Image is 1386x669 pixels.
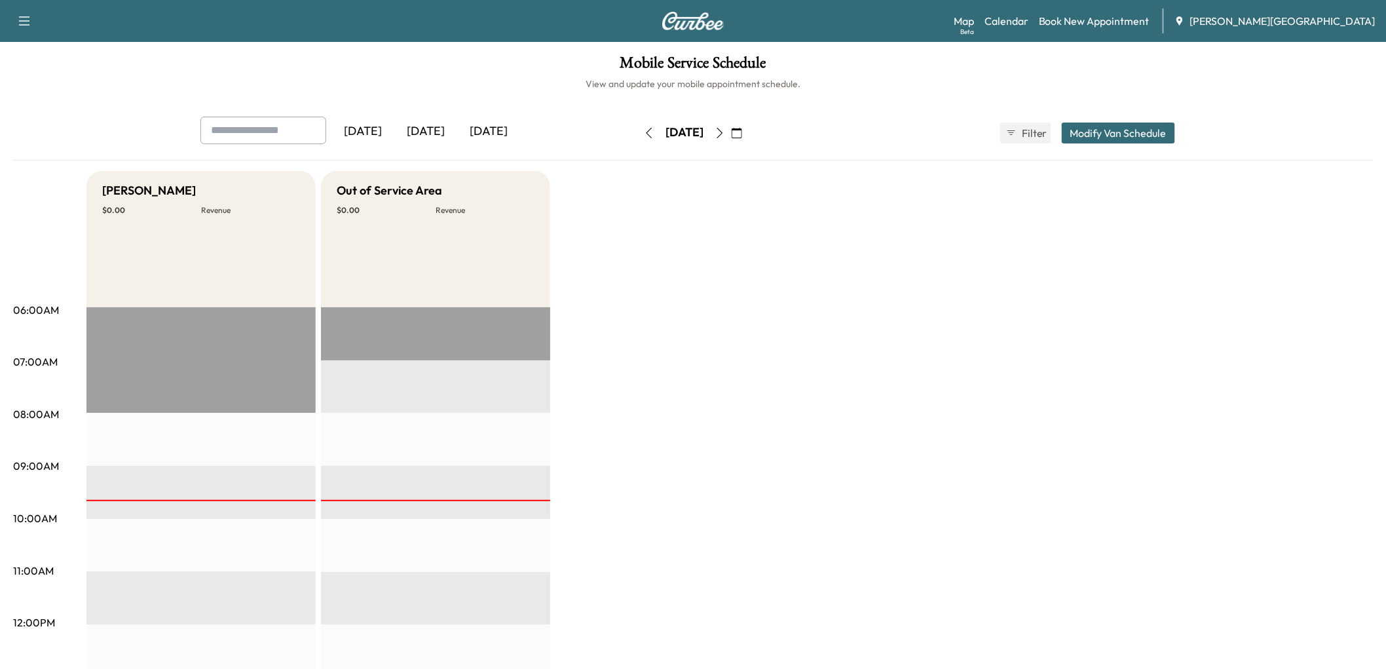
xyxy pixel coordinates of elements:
[436,205,534,216] p: Revenue
[13,563,54,579] p: 11:00AM
[13,406,59,422] p: 08:00AM
[662,12,724,30] img: Curbee Logo
[1000,123,1051,143] button: Filter
[13,510,57,526] p: 10:00AM
[13,302,59,318] p: 06:00AM
[13,615,55,630] p: 12:00PM
[1190,13,1376,29] span: [PERSON_NAME][GEOGRAPHIC_DATA]
[665,124,703,141] div: [DATE]
[13,55,1373,77] h1: Mobile Service Schedule
[337,182,442,200] h5: Out of Service Area
[102,182,196,200] h5: [PERSON_NAME]
[13,354,58,370] p: 07:00AM
[984,13,1028,29] a: Calendar
[13,458,59,474] p: 09:00AM
[954,13,974,29] a: MapBeta
[201,205,300,216] p: Revenue
[1039,13,1150,29] a: Book New Appointment
[13,77,1373,90] h6: View and update your mobile appointment schedule.
[1022,125,1045,141] span: Filter
[394,117,457,147] div: [DATE]
[960,27,974,37] div: Beta
[1062,123,1175,143] button: Modify Van Schedule
[457,117,520,147] div: [DATE]
[102,205,201,216] p: $ 0.00
[337,205,436,216] p: $ 0.00
[331,117,394,147] div: [DATE]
